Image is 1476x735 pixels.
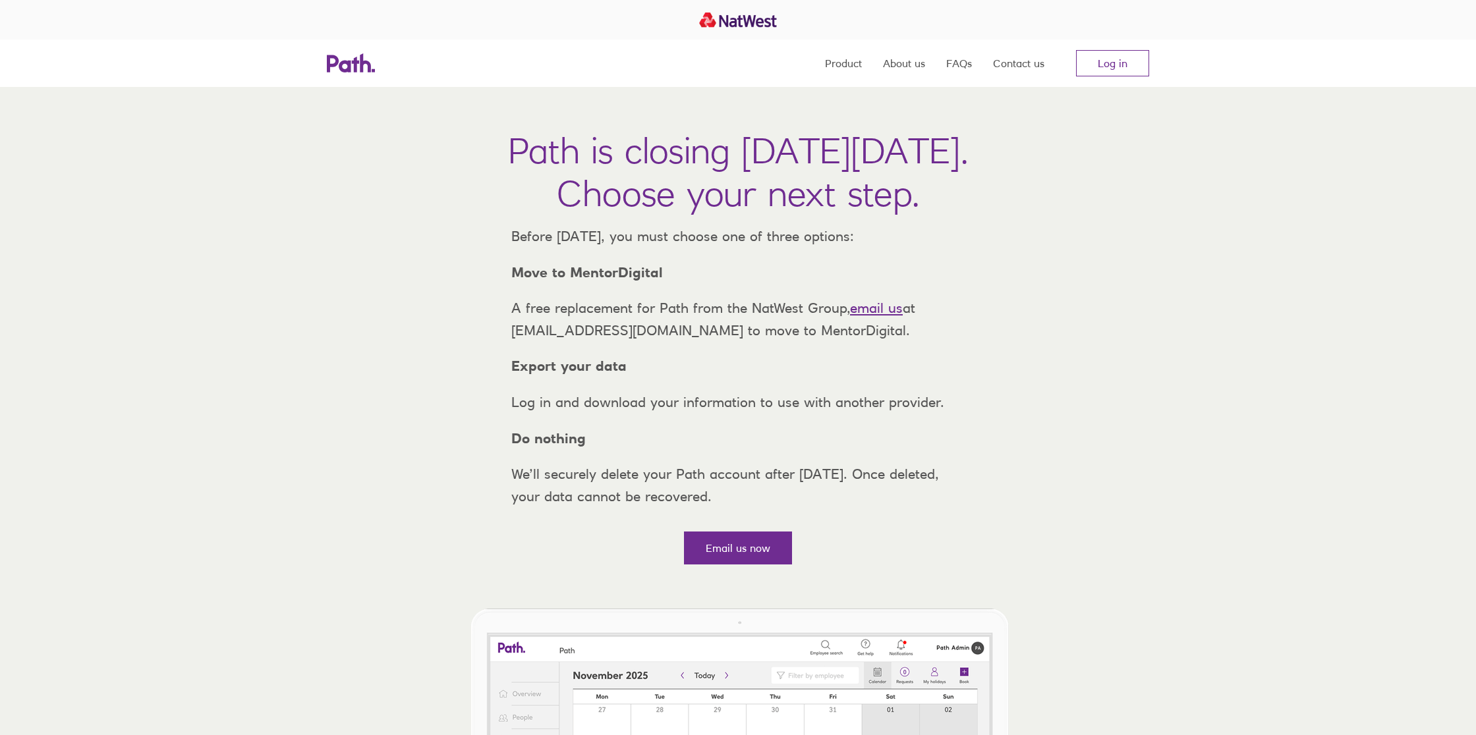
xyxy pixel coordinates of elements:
[1076,50,1149,76] a: Log in
[501,391,975,414] p: Log in and download your information to use with another provider.
[511,430,586,447] strong: Do nothing
[825,40,862,87] a: Product
[501,225,975,248] p: Before [DATE], you must choose one of three options:
[508,129,969,215] h1: Path is closing [DATE][DATE]. Choose your next step.
[883,40,925,87] a: About us
[993,40,1044,87] a: Contact us
[946,40,972,87] a: FAQs
[501,297,975,341] p: A free replacement for Path from the NatWest Group, at [EMAIL_ADDRESS][DOMAIN_NAME] to move to Me...
[501,463,975,507] p: We’ll securely delete your Path account after [DATE]. Once deleted, your data cannot be recovered.
[511,358,627,374] strong: Export your data
[684,531,792,564] a: Email us now
[511,264,663,281] strong: Move to MentorDigital
[850,300,903,316] a: email us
